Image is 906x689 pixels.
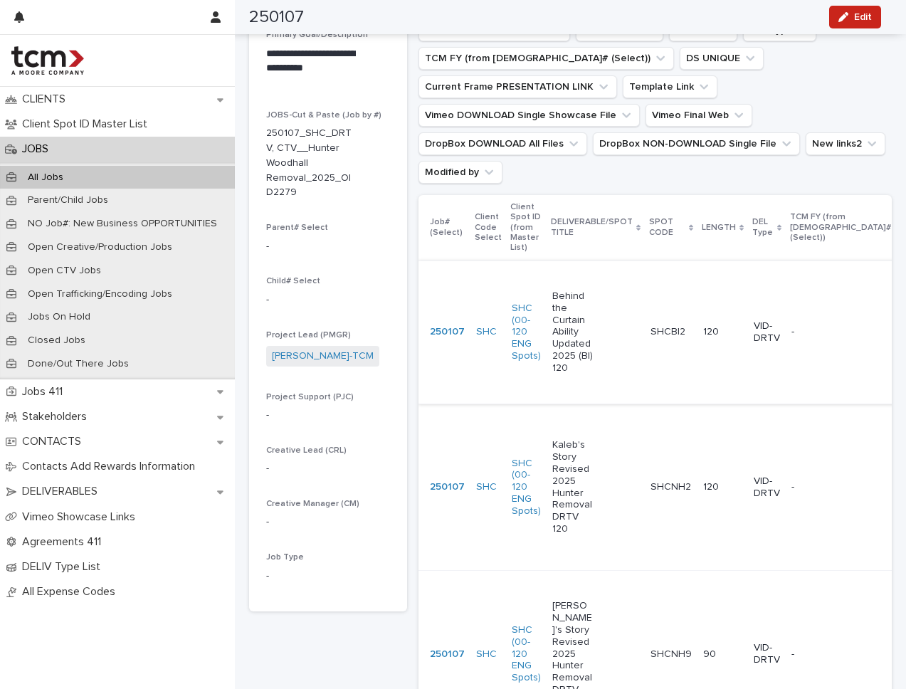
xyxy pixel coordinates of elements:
[16,311,102,323] p: Jobs On Hold
[266,408,390,423] p: -
[16,435,93,448] p: CONTACTS
[16,560,112,574] p: DELIV Type List
[266,393,354,401] span: Project Support (PJC)
[249,7,304,28] h2: 250107
[829,6,881,28] button: Edit
[512,303,541,362] a: SHC (00-120 ENG Spots)
[854,12,872,22] span: Edit
[650,646,695,661] p: SHCNH9
[266,331,351,340] span: Project Lead (PMGR)
[16,410,98,424] p: Stakeholders
[266,223,328,232] span: Parent# Select
[754,320,780,344] p: VID-DRTV
[266,500,359,508] span: Creative Manager (CM)
[650,478,694,493] p: SHCNH2
[649,214,685,241] p: SPOT CODE
[418,161,502,184] button: Modified by
[266,239,390,254] p: -
[754,475,780,500] p: VID-DRTV
[16,288,184,300] p: Open Trafficking/Encoding Jobs
[623,75,717,98] button: Template Link
[418,132,587,155] button: DropBox DOWNLOAD All Files
[266,569,390,584] p: -
[16,460,206,473] p: Contacts Add Rewards Information
[272,349,374,364] a: [PERSON_NAME]-TCM
[702,220,736,236] p: LENGTH
[16,265,112,277] p: Open CTV Jobs
[593,132,800,155] button: DropBox NON-DOWNLOAD Single File
[16,172,75,184] p: All Jobs
[430,648,465,661] a: 250107
[476,481,497,493] a: SHC
[16,241,184,253] p: Open Creative/Production Jobs
[703,481,742,493] p: 120
[680,47,764,70] button: DS UNIQUE
[476,326,497,338] a: SHC
[16,194,120,206] p: Parent/Child Jobs
[512,624,541,684] a: SHC (00-120 ENG Spots)
[266,553,304,562] span: Job Type
[16,358,140,370] p: Done/Out There Jobs
[266,446,347,455] span: Creative Lead (CRL)
[790,209,891,246] p: TCM FY (from [DEMOGRAPHIC_DATA]# (Select))
[16,585,127,599] p: All Expense Codes
[16,117,159,131] p: Client Spot ID Master List
[266,111,381,120] span: JOBS-Cut & Paste (Job by #)
[266,31,368,39] span: Primary Goal/Description
[16,142,60,156] p: JOBS
[266,126,356,200] p: 250107_SHC_DRTV, CTV__Hunter Woodhall Removal_2025_OID2279
[430,481,465,493] a: 250107
[510,199,542,256] p: Client Spot ID (from Master List)
[266,515,390,530] p: -
[418,75,617,98] button: Current Frame PRESENTATION LINK
[266,461,390,476] p: -
[418,104,640,127] button: Vimeo DOWNLOAD Single Showcase File
[16,485,109,498] p: DELIVERABLES
[754,642,780,666] p: VID-DRTV
[16,218,228,230] p: NO Job#: New Business OPPORTUNITIES
[430,214,466,241] p: Job# (Select)
[475,209,502,246] p: Client Code Select
[16,510,147,524] p: Vimeo Showcase Links
[791,481,833,493] p: -
[266,277,320,285] span: Child# Select
[16,385,74,399] p: Jobs 411
[266,293,390,307] p: -
[552,439,594,535] p: Kaleb's Story Revised 2025 Hunter Removal DRTV 120
[650,323,688,338] p: SHCBI2
[551,214,633,241] p: DELIVERABLE/SPOT TITLE
[418,47,674,70] button: TCM FY (from Job# (Select))
[512,458,541,517] a: SHC (00-120 ENG Spots)
[552,290,594,374] p: Behind the Curtain Ability Updated 2025 (BI) 120
[791,326,833,338] p: -
[703,326,742,338] p: 120
[16,93,77,106] p: CLIENTS
[806,132,885,155] button: New links2
[703,648,742,661] p: 90
[791,648,833,661] p: -
[16,535,112,549] p: Agreements 411
[16,335,97,347] p: Closed Jobs
[752,214,774,241] p: DEL Type
[11,46,84,75] img: 4hMmSqQkux38exxPVZHQ
[430,326,465,338] a: 250107
[476,648,497,661] a: SHC
[646,104,752,127] button: Vimeo Final Web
